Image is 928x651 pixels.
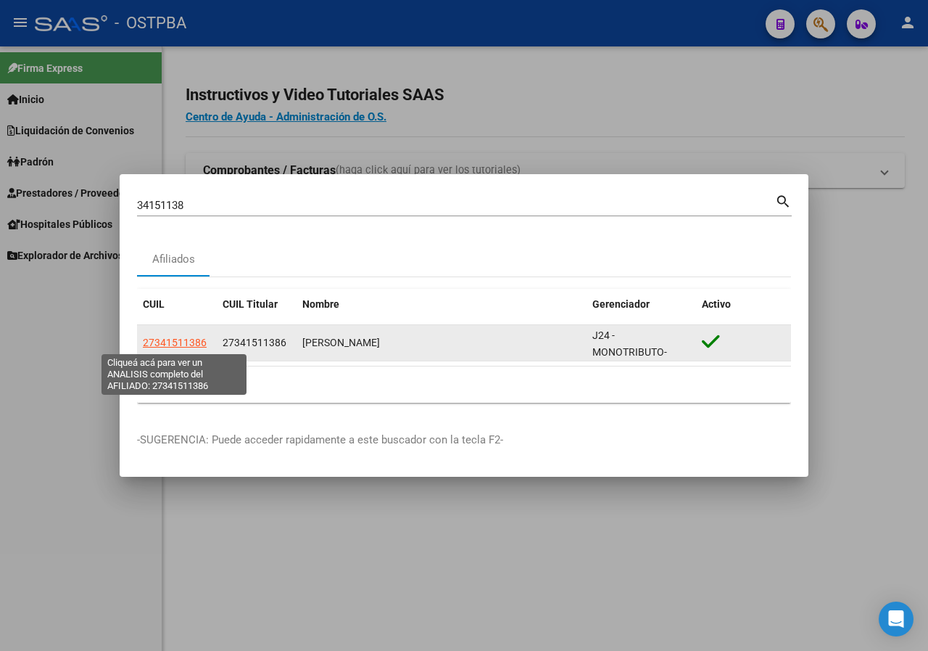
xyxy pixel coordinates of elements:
[223,337,286,348] span: 27341511386
[217,289,297,320] datatable-header-cell: CUIL Titular
[143,298,165,310] span: CUIL
[592,298,650,310] span: Gerenciador
[592,329,677,390] span: J24 - MONOTRIBUTO-IGUALDAD SALUD-PRENSA
[137,289,217,320] datatable-header-cell: CUIL
[702,298,731,310] span: Activo
[297,289,587,320] datatable-header-cell: Nombre
[879,602,913,636] div: Open Intercom Messenger
[143,337,207,348] span: 27341511386
[137,432,791,449] p: -SUGERENCIA: Puede acceder rapidamente a este buscador con la tecla F2-
[696,289,791,320] datatable-header-cell: Activo
[223,298,278,310] span: CUIL Titular
[152,251,195,268] div: Afiliados
[302,335,581,351] div: [PERSON_NAME]
[587,289,696,320] datatable-header-cell: Gerenciador
[137,367,791,403] div: 1 total
[775,192,792,209] mat-icon: search
[302,298,339,310] span: Nombre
